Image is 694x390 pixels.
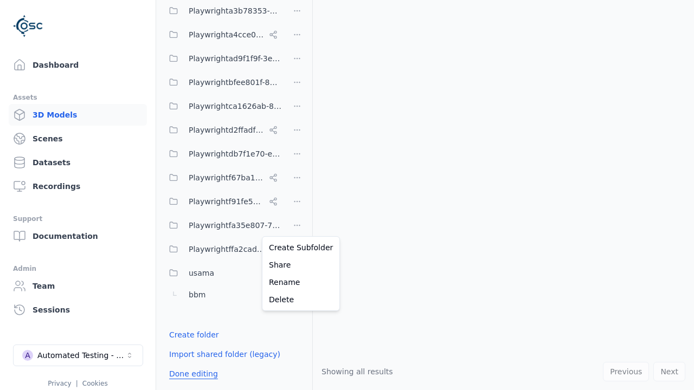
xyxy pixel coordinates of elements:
[265,274,337,291] a: Rename
[265,239,337,256] a: Create Subfolder
[265,256,337,274] a: Share
[265,291,337,308] a: Delete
